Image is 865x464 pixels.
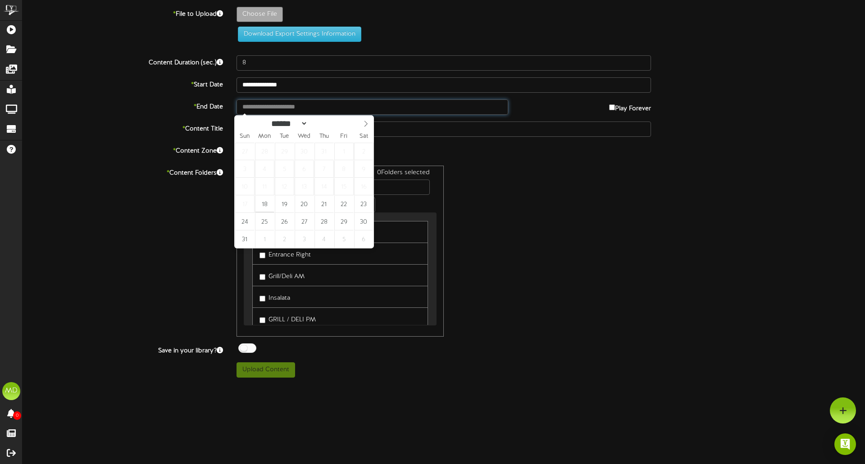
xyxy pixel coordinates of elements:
[354,143,373,160] span: August 2, 2025
[834,433,856,455] div: Open Intercom Messenger
[235,230,255,248] span: August 31, 2025
[354,178,373,195] span: August 16, 2025
[255,143,274,160] span: July 28, 2025
[255,160,274,178] span: August 4, 2025
[334,178,354,195] span: August 15, 2025
[354,213,373,230] span: August 30, 2025
[16,122,230,134] label: Content Title
[16,144,230,156] label: Content Zone
[314,178,334,195] span: August 14, 2025
[259,317,265,323] input: GRILL / DELI PM
[235,213,255,230] span: August 24, 2025
[235,143,255,160] span: July 27, 2025
[13,411,21,420] span: 0
[334,143,354,160] span: August 1, 2025
[275,178,294,195] span: August 12, 2025
[275,230,294,248] span: September 2, 2025
[314,230,334,248] span: September 4, 2025
[255,178,274,195] span: August 11, 2025
[295,195,314,213] span: August 20, 2025
[259,252,265,258] input: Entrance Right
[609,99,651,113] label: Play Forever
[314,160,334,178] span: August 7, 2025
[314,143,334,160] span: July 31, 2025
[255,134,274,140] span: Mon
[2,382,20,400] div: MD
[334,134,354,140] span: Fri
[16,343,230,356] label: Save in your library?
[354,160,373,178] span: August 9, 2025
[275,213,294,230] span: August 26, 2025
[334,213,354,230] span: August 29, 2025
[308,119,340,128] input: Year
[354,134,373,140] span: Sat
[233,31,361,37] a: Download Export Settings Information
[295,143,314,160] span: July 30, 2025
[235,134,255,140] span: Sun
[237,362,295,378] button: Upload Content
[259,291,290,303] label: Insalata
[255,195,274,213] span: August 18, 2025
[16,166,230,178] label: Content Folders
[16,7,230,19] label: File to Upload
[314,195,334,213] span: August 21, 2025
[259,274,265,280] input: Grill/Deli AM
[314,134,334,140] span: Thu
[259,296,265,302] input: Insalata
[295,230,314,248] span: September 3, 2025
[16,55,230,68] label: Content Duration (sec.)
[255,213,274,230] span: August 25, 2025
[295,178,314,195] span: August 13, 2025
[294,134,314,140] span: Wed
[275,195,294,213] span: August 19, 2025
[259,312,316,324] label: GRILL / DELI PM
[334,230,354,248] span: September 5, 2025
[274,134,294,140] span: Tue
[238,27,361,42] button: Download Export Settings Information
[235,160,255,178] span: August 3, 2025
[275,143,294,160] span: July 29, 2025
[354,230,373,248] span: September 6, 2025
[334,160,354,178] span: August 8, 2025
[235,178,255,195] span: August 10, 2025
[259,269,305,281] label: Grill/Deli AM
[237,122,651,137] input: Title of this Content
[609,104,615,110] input: Play Forever
[354,195,373,213] span: August 23, 2025
[275,160,294,178] span: August 5, 2025
[16,77,230,90] label: Start Date
[314,213,334,230] span: August 28, 2025
[255,230,274,248] span: September 1, 2025
[334,195,354,213] span: August 22, 2025
[235,195,255,213] span: August 17, 2025
[16,99,230,112] label: End Date
[259,248,311,260] label: Entrance Right
[295,160,314,178] span: August 6, 2025
[295,213,314,230] span: August 27, 2025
